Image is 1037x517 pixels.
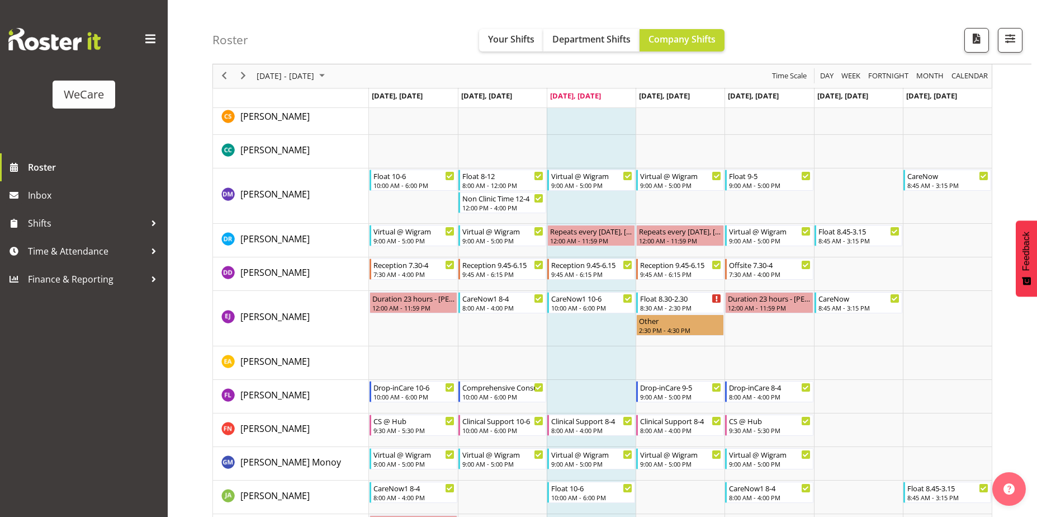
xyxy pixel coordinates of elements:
[240,233,310,245] span: [PERSON_NAME]
[725,482,813,503] div: Jane Arps"s event - CareNow1 8-4 Begin From Friday, August 15, 2025 at 8:00:00 AM GMT+12:00 Ends ...
[551,170,632,181] div: Virtual @ Wigram
[458,415,546,436] div: Firdous Naqvi"s event - Clinical Support 10-6 Begin From Tuesday, August 12, 2025 at 10:00:00 AM ...
[818,69,836,83] button: Timeline Day
[907,482,988,493] div: Float 8.45-3.15
[462,181,543,190] div: 8:00 AM - 12:00 PM
[234,64,253,88] div: next period
[373,482,454,493] div: CareNow1 8-4
[640,392,721,401] div: 9:00 AM - 5:00 PM
[255,69,330,83] button: August 2025
[213,224,369,257] td: Deepti Raturi resource
[817,91,868,101] span: [DATE], [DATE]
[640,382,721,393] div: Drop-inCare 9-5
[240,422,310,435] a: [PERSON_NAME]
[373,259,454,270] div: Reception 7.30-4
[458,192,546,213] div: Deepti Mahajan"s event - Non Clinic Time 12-4 Begin From Tuesday, August 12, 2025 at 12:00:00 PM ...
[729,493,810,502] div: 8:00 AM - 4:00 PM
[551,181,632,190] div: 9:00 AM - 5:00 PM
[240,389,310,401] span: [PERSON_NAME]
[370,415,457,436] div: Firdous Naqvi"s event - CS @ Hub Begin From Monday, August 11, 2025 at 9:30:00 AM GMT+12:00 Ends ...
[639,91,690,101] span: [DATE], [DATE]
[728,303,810,312] div: 12:00 AM - 11:59 PM
[373,270,454,279] div: 7:30 AM - 4:00 PM
[240,143,310,157] a: [PERSON_NAME]
[547,170,635,191] div: Deepti Mahajan"s event - Virtual @ Wigram Begin From Wednesday, August 13, 2025 at 9:00:00 AM GMT...
[28,271,145,288] span: Finance & Reporting
[725,415,813,436] div: Firdous Naqvi"s event - CS @ Hub Begin From Friday, August 15, 2025 at 9:30:00 AM GMT+12:00 Ends ...
[240,456,341,468] span: [PERSON_NAME] Monoy
[915,69,946,83] button: Timeline Month
[866,69,911,83] button: Fortnight
[462,459,543,468] div: 9:00 AM - 5:00 PM
[551,482,632,493] div: Float 10-6
[818,303,899,312] div: 8:45 AM - 3:15 PM
[373,426,454,435] div: 9:30 AM - 5:30 PM
[215,64,234,88] div: previous period
[815,225,902,246] div: Deepti Raturi"s event - Float 8.45-3.15 Begin From Saturday, August 16, 2025 at 8:45:00 AM GMT+12...
[907,493,988,502] div: 8:45 AM - 3:15 PM
[462,293,543,304] div: CareNow1 8-4
[547,225,635,246] div: Deepti Raturi"s event - Repeats every wednesday, thursday - Deepti Raturi Begin From Wednesday, A...
[240,310,310,323] a: [PERSON_NAME]
[240,490,310,502] span: [PERSON_NAME]
[1021,232,1031,271] span: Feedback
[240,355,310,368] span: [PERSON_NAME]
[840,69,861,83] span: Week
[639,326,721,335] div: 2:30 PM - 4:30 PM
[915,69,945,83] span: Month
[639,225,721,237] div: Repeats every [DATE], [DATE] - [PERSON_NAME]
[818,293,899,304] div: CareNow
[729,459,810,468] div: 9:00 AM - 5:00 PM
[547,258,635,280] div: Demi Dumitrean"s event - Reception 9.45-6.15 Begin From Wednesday, August 13, 2025 at 9:45:00 AM ...
[64,86,104,103] div: WeCare
[840,69,863,83] button: Timeline Week
[551,270,632,279] div: 9:45 AM - 6:15 PM
[640,303,721,312] div: 8:30 AM - 2:30 PM
[906,91,957,101] span: [DATE], [DATE]
[462,170,543,181] div: Float 8-12
[370,292,457,313] div: Ella Jarvis"s event - Duration 23 hours - Ella Jarvis Begin From Monday, August 11, 2025 at 12:00...
[462,259,543,270] div: Reception 9.45-6.15
[373,225,454,237] div: Virtual @ Wigram
[636,381,724,402] div: Felize Lacson"s event - Drop-inCare 9-5 Begin From Thursday, August 14, 2025 at 9:00:00 AM GMT+12...
[458,292,546,313] div: Ella Jarvis"s event - CareNow1 8-4 Begin From Tuesday, August 12, 2025 at 8:00:00 AM GMT+12:00 En...
[240,187,310,201] a: [PERSON_NAME]
[729,382,810,393] div: Drop-inCare 8-4
[729,181,810,190] div: 9:00 AM - 5:00 PM
[547,448,635,469] div: Gladie Monoy"s event - Virtual @ Wigram Begin From Wednesday, August 13, 2025 at 9:00:00 AM GMT+1...
[818,225,899,237] div: Float 8.45-3.15
[240,489,310,502] a: [PERSON_NAME]
[213,168,369,224] td: Deepti Mahajan resource
[462,270,543,279] div: 9:45 AM - 6:15 PM
[551,426,632,435] div: 8:00 AM - 4:00 PM
[240,110,310,123] a: [PERSON_NAME]
[551,493,632,502] div: 10:00 AM - 6:00 PM
[551,259,632,270] div: Reception 9.45-6.15
[950,69,989,83] span: calendar
[236,69,251,83] button: Next
[729,449,810,460] div: Virtual @ Wigram
[550,225,632,237] div: Repeats every [DATE], [DATE] - [PERSON_NAME]
[639,236,721,245] div: 12:00 AM - 11:59 PM
[640,29,725,51] button: Company Shifts
[636,314,724,336] div: Ella Jarvis"s event - Other Begin From Thursday, August 14, 2025 at 2:30:00 PM GMT+12:00 Ends At ...
[458,225,546,246] div: Deepti Raturi"s event - Virtual @ Wigram Begin From Tuesday, August 12, 2025 at 9:00:00 AM GMT+12...
[373,181,454,190] div: 10:00 AM - 6:00 PM
[770,69,809,83] button: Time Scale
[725,225,813,246] div: Deepti Raturi"s event - Virtual @ Wigram Begin From Friday, August 15, 2025 at 9:00:00 AM GMT+12:...
[240,355,310,368] a: [PERSON_NAME]
[370,170,457,191] div: Deepti Mahajan"s event - Float 10-6 Begin From Monday, August 11, 2025 at 10:00:00 AM GMT+12:00 E...
[213,346,369,380] td: Ena Advincula resource
[462,203,543,212] div: 12:00 PM - 4:00 PM
[729,270,810,279] div: 7:30 AM - 4:00 PM
[488,33,534,45] span: Your Shifts
[636,225,724,246] div: Deepti Raturi"s event - Repeats every wednesday, thursday - Deepti Raturi Begin From Thursday, Au...
[640,426,721,435] div: 8:00 AM - 4:00 PM
[907,170,988,181] div: CareNow
[28,215,145,232] span: Shifts
[240,144,310,156] span: [PERSON_NAME]
[213,257,369,291] td: Demi Dumitrean resource
[370,381,457,402] div: Felize Lacson"s event - Drop-inCare 10-6 Begin From Monday, August 11, 2025 at 10:00:00 AM GMT+12...
[725,258,813,280] div: Demi Dumitrean"s event - Offsite 7.30-4 Begin From Friday, August 15, 2025 at 7:30:00 AM GMT+12:0...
